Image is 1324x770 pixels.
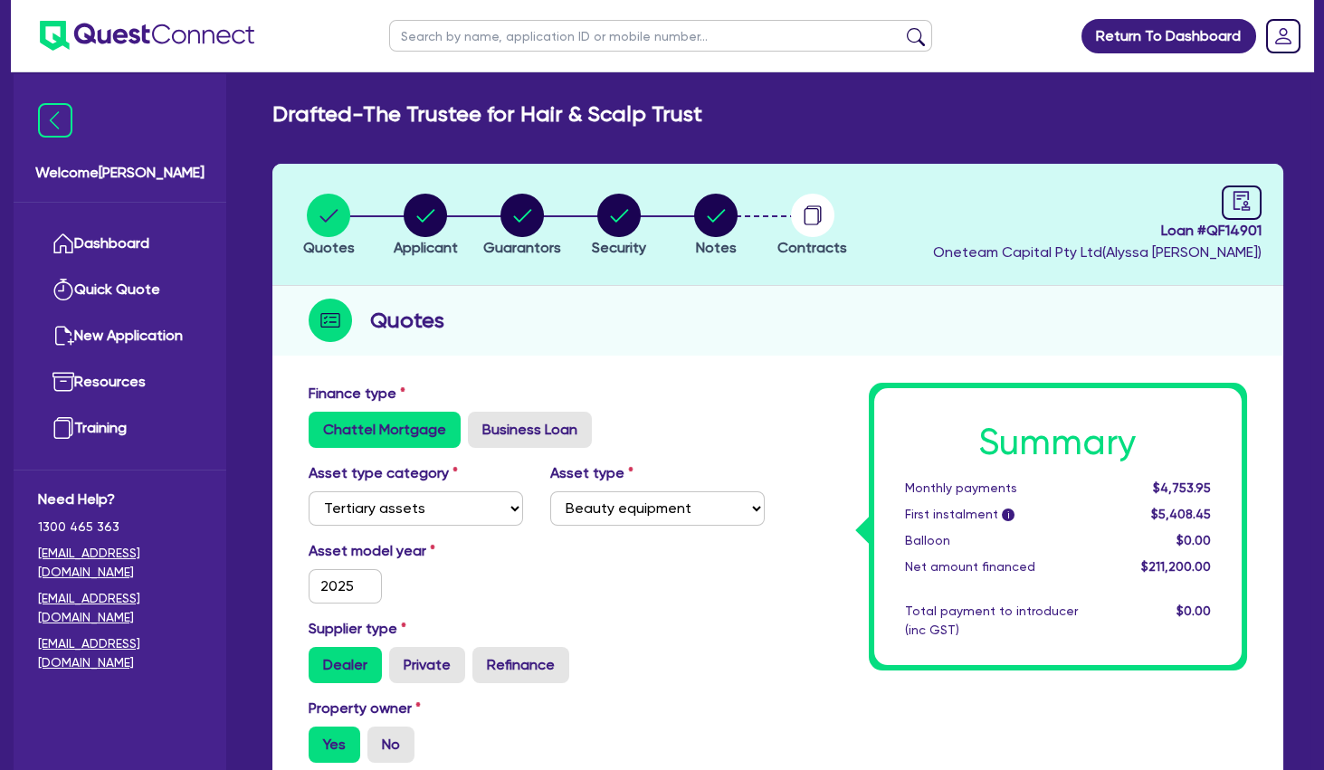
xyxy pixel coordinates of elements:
[905,421,1212,464] h1: Summary
[309,727,360,763] label: Yes
[309,383,405,404] label: Finance type
[52,371,74,393] img: resources
[309,299,352,342] img: step-icon
[38,589,202,627] a: [EMAIL_ADDRESS][DOMAIN_NAME]
[38,634,202,672] a: [EMAIL_ADDRESS][DOMAIN_NAME]
[696,239,737,256] span: Notes
[1232,191,1252,211] span: audit
[1222,185,1262,220] a: audit
[52,417,74,439] img: training
[891,479,1114,498] div: Monthly payments
[891,602,1114,640] div: Total payment to introducer (inc GST)
[38,544,202,582] a: [EMAIL_ADDRESS][DOMAIN_NAME]
[40,21,254,51] img: quest-connect-logo-blue
[550,462,633,484] label: Asset type
[393,193,459,260] button: Applicant
[38,103,72,138] img: icon-menu-close
[309,647,382,683] label: Dealer
[309,698,421,719] label: Property owner
[1153,480,1211,495] span: $4,753.95
[1151,507,1211,521] span: $5,408.45
[38,313,202,359] a: New Application
[52,325,74,347] img: new-application
[38,518,202,537] span: 1300 465 363
[591,193,647,260] button: Security
[483,239,561,256] span: Guarantors
[933,243,1262,261] span: Oneteam Capital Pty Ltd ( Alyssa [PERSON_NAME] )
[482,193,562,260] button: Guarantors
[933,220,1262,242] span: Loan # QF14901
[52,279,74,300] img: quick-quote
[1081,19,1256,53] a: Return To Dashboard
[389,20,932,52] input: Search by name, application ID or mobile number...
[1176,533,1211,547] span: $0.00
[592,239,646,256] span: Security
[367,727,414,763] label: No
[303,239,355,256] span: Quotes
[1176,604,1211,618] span: $0.00
[370,304,444,337] h2: Quotes
[38,405,202,452] a: Training
[891,557,1114,576] div: Net amount financed
[389,647,465,683] label: Private
[38,221,202,267] a: Dashboard
[776,193,848,260] button: Contracts
[38,489,202,510] span: Need Help?
[272,101,702,128] h2: Drafted - The Trustee for Hair & Scalp Trust
[38,267,202,313] a: Quick Quote
[891,531,1114,550] div: Balloon
[35,162,205,184] span: Welcome [PERSON_NAME]
[1141,559,1211,574] span: $211,200.00
[1002,509,1014,521] span: i
[38,359,202,405] a: Resources
[693,193,738,260] button: Notes
[394,239,458,256] span: Applicant
[309,618,406,640] label: Supplier type
[468,412,592,448] label: Business Loan
[472,647,569,683] label: Refinance
[309,412,461,448] label: Chattel Mortgage
[309,462,458,484] label: Asset type category
[1260,13,1307,60] a: Dropdown toggle
[295,540,537,562] label: Asset model year
[891,505,1114,524] div: First instalment
[302,193,356,260] button: Quotes
[777,239,847,256] span: Contracts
